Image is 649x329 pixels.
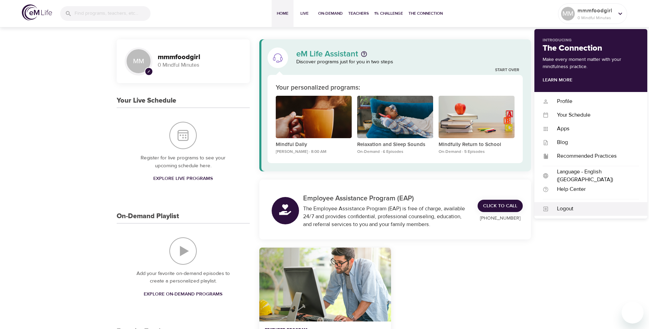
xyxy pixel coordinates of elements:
[117,212,179,220] h3: On-Demand Playlist
[130,270,236,285] p: Add your favorite on-demand episodes to create a personalized playlist.
[144,290,222,299] span: Explore On-Demand Programs
[543,43,639,53] h2: The Connection
[296,50,358,58] p: eM Life Assistant
[357,141,433,149] p: Relaxation and Sleep Sounds
[478,215,523,222] p: [PHONE_NUMBER]
[549,205,639,213] div: Logout
[158,53,242,61] h3: mmmfoodgirl
[151,172,216,185] a: Explore Live Programs
[374,10,403,17] span: 1% Challenge
[549,125,639,133] div: Apps
[549,168,639,184] div: Language - English ([GEOGRAPHIC_DATA])
[303,205,470,228] div: The Employee Assistance Program (EAP) is free of charge, available 24/7 and provides confidential...
[549,139,639,146] div: Blog
[348,10,369,17] span: Teachers
[276,83,360,93] p: Your personalized programs:
[577,15,614,21] p: 0 Mindful Minutes
[543,56,639,70] p: Make every moment matter with your mindfulness practice.
[483,202,517,210] span: Click to Call
[75,6,151,21] input: Find programs, teachers, etc...
[439,149,515,155] p: On-Demand · 5 Episodes
[622,302,644,324] iframe: Button to launch messaging window
[169,122,197,149] img: Your Live Schedule
[549,152,639,160] div: Recommended Practices
[259,248,391,322] button: Ten Short Everyday Mindfulness Practices
[22,4,52,21] img: logo
[274,10,291,17] span: Home
[577,6,614,15] p: mmmfoodgirl
[439,96,515,141] button: Mindfully Return to School
[130,154,236,170] p: Register for live programs to see your upcoming schedule here.
[543,77,572,83] a: Learn More
[549,185,639,193] div: Help Center
[561,7,575,21] div: MM
[272,52,283,63] img: eM Life Assistant
[357,149,433,155] p: On-Demand · 6 Episodes
[357,96,433,141] button: Relaxation and Sleep Sounds
[303,193,470,203] p: Employee Assistance Program (EAP)
[549,97,639,105] div: Profile
[296,58,523,66] p: Discover programs just for you in two steps
[158,61,242,69] p: 0 Mindful Minutes
[495,67,519,73] a: Start Over
[296,10,313,17] span: Live
[439,141,515,149] p: Mindfully Return to School
[169,237,197,265] img: On-Demand Playlist
[549,111,639,119] div: Your Schedule
[276,141,352,149] p: Mindful Daily
[543,37,639,43] p: Introducing
[478,200,523,212] a: Click to Call
[141,288,225,301] a: Explore On-Demand Programs
[125,48,152,75] div: MM
[276,96,352,141] button: Mindful Daily
[153,174,213,183] span: Explore Live Programs
[318,10,343,17] span: On-Demand
[408,10,443,17] span: The Connection
[276,149,352,155] p: [PERSON_NAME] · 8:00 AM
[117,97,176,105] h3: Your Live Schedule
